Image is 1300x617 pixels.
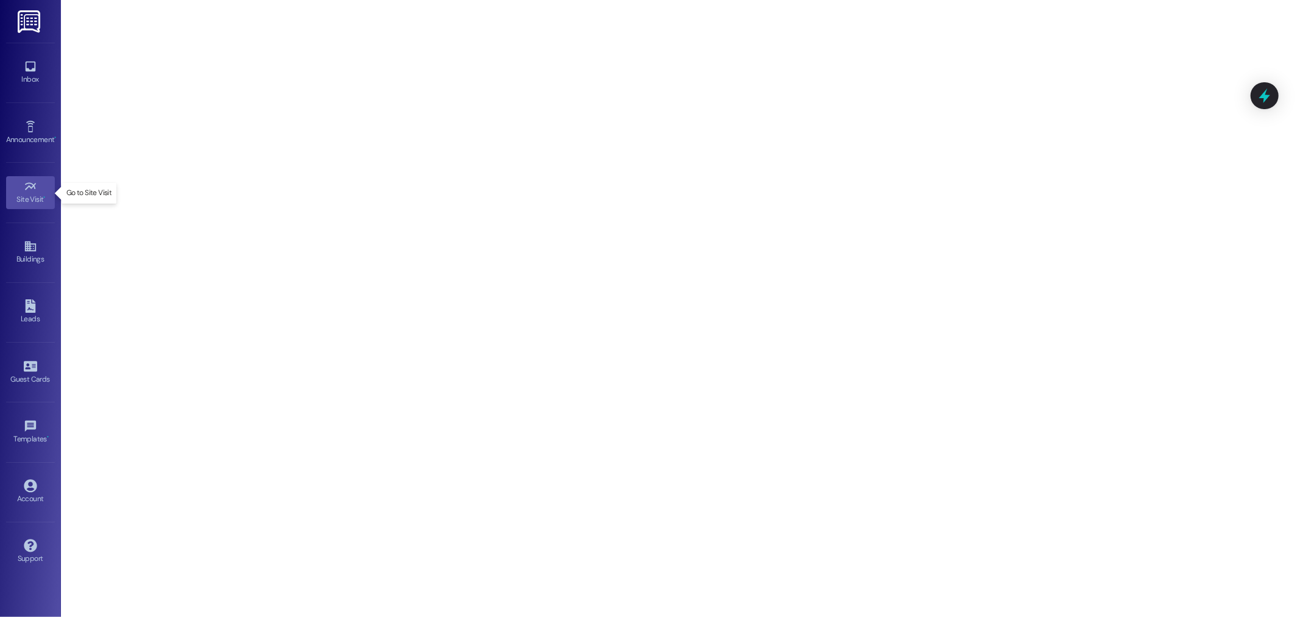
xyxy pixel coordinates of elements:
span: • [54,134,56,142]
p: Go to Site Visit [66,188,112,198]
a: Guest Cards [6,356,55,389]
a: Templates • [6,416,55,449]
a: Site Visit • [6,176,55,209]
a: Inbox [6,56,55,89]
img: ResiDesk Logo [18,10,43,33]
a: Buildings [6,236,55,269]
a: Account [6,476,55,508]
span: • [47,433,49,441]
span: • [44,193,46,202]
a: Support [6,535,55,568]
a: Leads [6,296,55,329]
